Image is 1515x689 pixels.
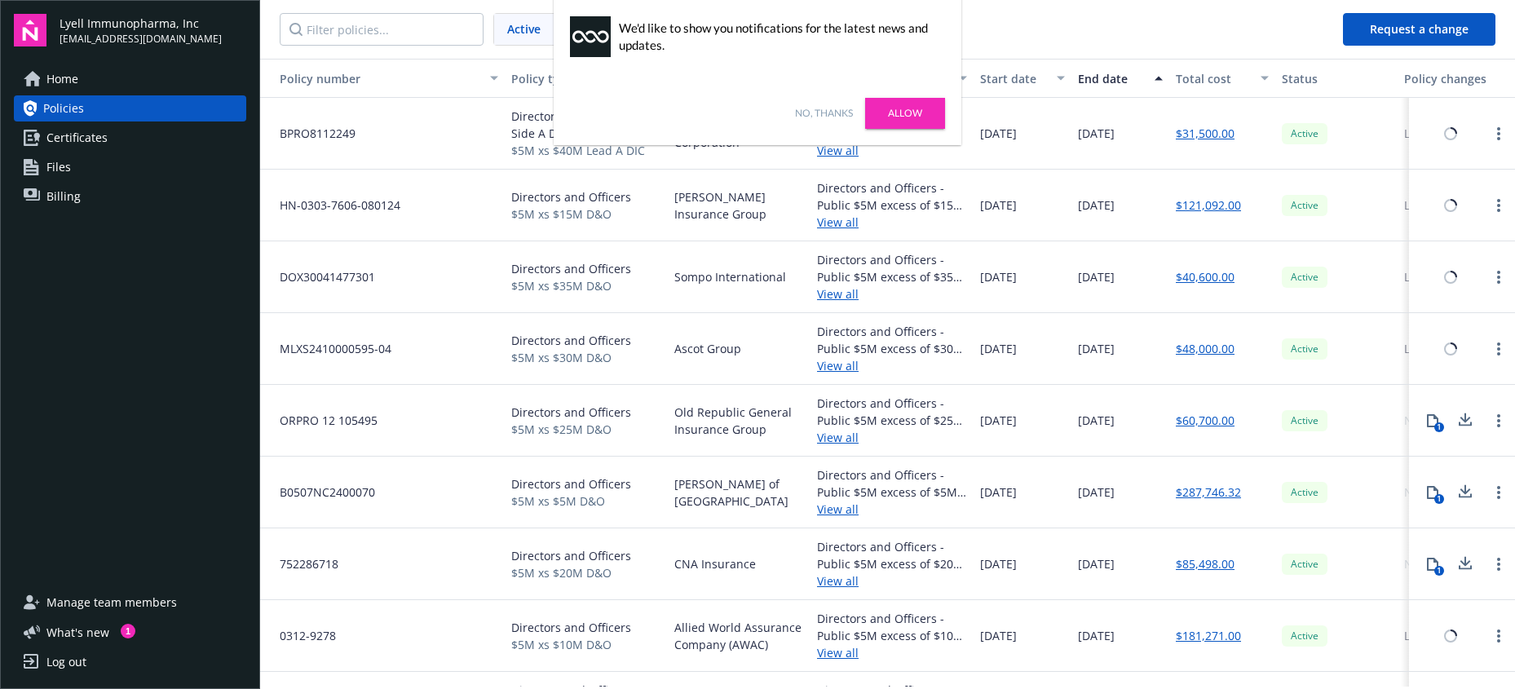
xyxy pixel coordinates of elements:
span: Policies [43,95,84,121]
span: [DATE] [980,268,1017,285]
span: Old Republic General Insurance Group [674,404,804,438]
span: Directors and Officers [511,547,631,564]
span: $5M xs $10M D&O [511,636,631,653]
span: Active [1288,198,1321,213]
a: $60,700.00 [1176,412,1235,429]
button: Start date [974,59,1071,98]
div: Directors and Officers - Public $5M excess of $10M - Excess [817,610,967,644]
div: Directors and Officers - Public $5M excess of $30M - Excess [817,323,967,357]
a: $121,092.00 [1176,197,1241,214]
span: $5M xs $20M D&O [511,564,631,581]
div: Total cost [1176,70,1251,87]
span: DOX30041477301 [267,268,375,285]
button: What's new1 [14,624,135,641]
span: [DATE] [980,484,1017,501]
div: Toggle SortBy [267,70,480,87]
span: Directors and Officers [511,404,631,421]
a: View all [817,572,967,590]
span: [PERSON_NAME] Insurance Group [674,188,804,223]
a: Manage team members [14,590,246,616]
span: Ascot Group [674,340,741,357]
button: 1 [1416,404,1449,437]
div: 1 [1434,566,1444,576]
span: Allied World Assurance Company (AWAC) [674,619,804,653]
span: [DATE] [1078,484,1115,501]
span: Files [46,154,71,180]
span: CNA Insurance [674,555,756,572]
div: Directors and Officers - Public $5M excess of $15M - Excess [817,179,967,214]
span: [DATE] [980,340,1017,357]
span: $5M xs $35M D&O [511,277,631,294]
a: Billing [14,183,246,210]
span: Billing [46,183,81,210]
span: Active [1288,629,1321,643]
div: Directors and Officers - Public $5M excess of $5M - Excess [817,466,967,501]
span: Directors and Officers [511,260,631,277]
span: [DATE] [1078,268,1115,285]
span: BPRO8112249 [267,125,356,142]
button: Policy changes [1398,59,1500,98]
span: [DATE] [980,197,1017,214]
a: $287,746.32 [1176,484,1241,501]
div: Policy changes [1404,70,1493,87]
span: [DATE] [1078,555,1115,572]
span: [DATE] [1078,412,1115,429]
a: $181,271.00 [1176,627,1241,644]
a: View all [817,429,967,446]
a: Allow [865,98,945,129]
a: $85,498.00 [1176,555,1235,572]
span: Sompo International [674,268,786,285]
a: Open options [1489,124,1508,144]
button: 1 [1416,548,1449,581]
span: Directors and Officers [511,619,631,636]
span: [DATE] [980,125,1017,142]
span: Directors and Officers [511,188,631,205]
a: View all [817,501,967,518]
span: $5M xs $15M D&O [511,205,631,223]
span: 0312-9278 [267,627,336,644]
button: End date [1071,59,1169,98]
span: [EMAIL_ADDRESS][DOMAIN_NAME] [60,32,222,46]
a: Policies [14,95,246,121]
div: Log out [46,649,86,675]
span: What ' s new [46,624,109,641]
span: MLXS2410000595-04 [267,340,391,357]
a: View all [817,214,967,231]
button: Status [1275,59,1398,98]
span: Lyell Immunopharma, Inc [60,15,222,32]
span: Active [1288,270,1321,285]
span: Active [1288,485,1321,500]
span: Active [1288,126,1321,141]
a: Open options [1489,267,1508,287]
span: [DATE] [980,412,1017,429]
span: [DATE] [980,555,1017,572]
span: [DATE] [980,627,1017,644]
span: Manage team members [46,590,177,616]
span: Active [1288,557,1321,572]
span: B0507NC2400070 [267,484,375,501]
a: $40,600.00 [1176,268,1235,285]
span: Directors and Officers - Side A DIC [511,108,661,142]
a: View all [817,357,967,374]
a: Certificates [14,125,246,151]
a: Files [14,154,246,180]
button: Total cost [1169,59,1275,98]
span: $5M xs $40M Lead A DIC [511,142,661,159]
span: [DATE] [1078,627,1115,644]
img: navigator-logo.svg [14,14,46,46]
span: HN-0303-7606-080124 [267,197,400,214]
button: Policy type [505,59,668,98]
span: Directors and Officers [511,475,631,492]
span: [PERSON_NAME] of [GEOGRAPHIC_DATA] [674,475,804,510]
div: 1 [1434,494,1444,504]
a: Open options [1489,554,1508,574]
div: Directors and Officers - Public $5M excess of $20M - Excess [817,538,967,572]
button: Lyell Immunopharma, Inc[EMAIL_ADDRESS][DOMAIN_NAME] [60,14,246,46]
div: Policy number [267,70,480,87]
div: End date [1078,70,1145,87]
span: [DATE] [1078,197,1115,214]
a: Open options [1489,483,1508,502]
a: Open options [1489,626,1508,646]
div: Status [1282,70,1391,87]
span: $5M xs $25M D&O [511,421,631,438]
